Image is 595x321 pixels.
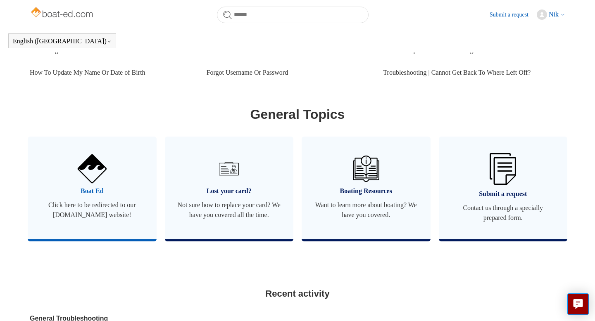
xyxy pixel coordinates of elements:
[567,293,589,315] button: Live chat
[537,9,565,20] button: Nik
[383,61,560,84] a: Troubleshooting | Cannot Get Back To Where Left Off?
[40,200,144,220] span: Click here to be redirected to our [DOMAIN_NAME] website!
[216,156,242,182] img: 01HZPCYVT14CG9T703FEE4SFXC
[207,61,371,84] a: Forgot Username Or Password
[217,7,369,23] input: Search
[451,203,555,223] span: Contact us through a specially prepared form.
[439,137,568,239] a: Submit a request Contact us through a specially prepared form.
[78,154,107,183] img: 01HZPCYVNCVF44JPJQE4DN11EA
[30,287,565,300] h2: Recent activity
[177,200,281,220] span: Not sure how to replace your card? We have you covered all the time.
[451,189,555,199] span: Submit a request
[30,104,565,124] h1: General Topics
[490,153,516,185] img: 01HZPCYW3NK71669VZTW7XY4G9
[40,186,144,196] span: Boat Ed
[30,61,194,84] a: How To Update My Name Or Date of Birth
[353,156,379,182] img: 01HZPCYVZMCNPYXCC0DPA2R54M
[165,137,294,239] a: Lost your card? Not sure how to replace your card? We have you covered all the time.
[314,200,418,220] span: Want to learn more about boating? We have you covered.
[28,137,157,239] a: Boat Ed Click here to be redirected to our [DOMAIN_NAME] website!
[490,10,537,19] a: Submit a request
[30,5,95,21] img: Boat-Ed Help Center home page
[13,38,112,45] button: English ([GEOGRAPHIC_DATA])
[177,186,281,196] span: Lost your card?
[314,186,418,196] span: Boating Resources
[302,137,431,239] a: Boating Resources Want to learn more about boating? We have you covered.
[549,11,559,18] span: Nik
